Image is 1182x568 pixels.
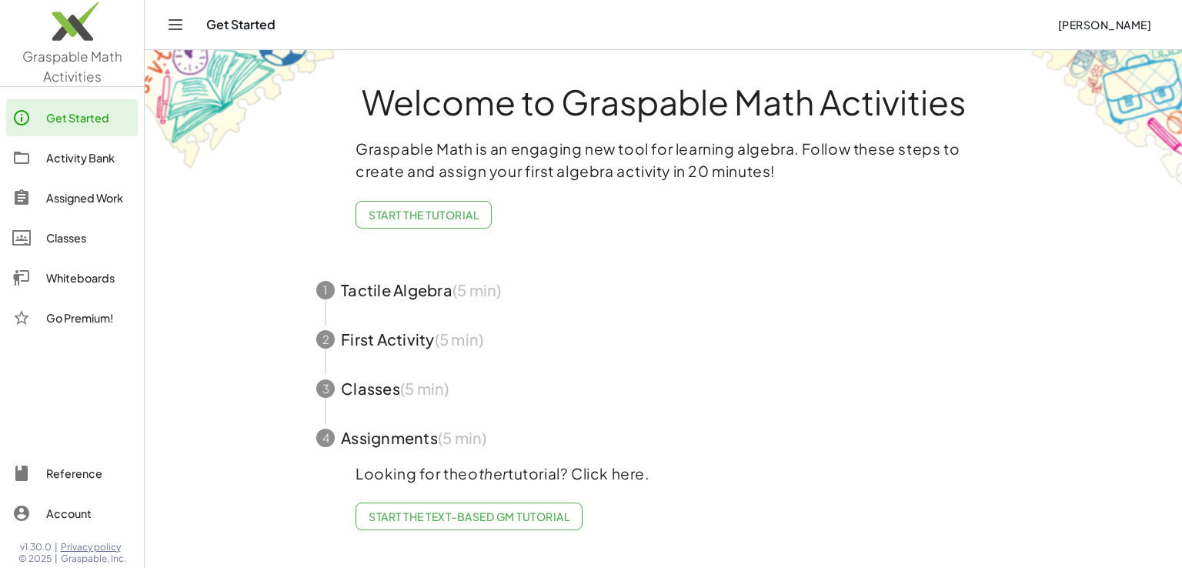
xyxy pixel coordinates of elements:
button: 2First Activity(5 min) [298,315,1029,364]
span: | [55,553,58,565]
a: Whiteboards [6,259,138,296]
div: Assigned Work [46,189,132,207]
a: Get Started [6,99,138,136]
div: Go Premium! [46,309,132,327]
div: Activity Bank [46,149,132,167]
button: 4Assignments(5 min) [298,413,1029,463]
p: Looking for the tutorial? Click here. [356,463,971,485]
div: 2 [316,330,335,349]
button: 3Classes(5 min) [298,364,1029,413]
a: Reference [6,455,138,492]
div: Classes [46,229,132,247]
div: Reference [46,464,132,483]
a: Start the Text-based GM Tutorial [356,503,583,530]
span: v1.30.0 [20,541,52,553]
span: Start the Text-based GM Tutorial [369,510,569,523]
a: Account [6,495,138,532]
a: Assigned Work [6,179,138,216]
div: 4 [316,429,335,447]
span: Start the Tutorial [369,208,479,222]
a: Privacy policy [61,541,126,553]
a: Activity Bank [6,139,138,176]
button: Start the Tutorial [356,201,492,229]
span: Graspable Math Activities [22,48,122,85]
button: Toggle navigation [163,12,188,37]
p: Graspable Math is an engaging new tool for learning algebra. Follow these steps to create and ass... [356,138,971,182]
div: 1 [316,281,335,299]
a: Classes [6,219,138,256]
h1: Welcome to Graspable Math Activities [288,84,1039,119]
button: [PERSON_NAME] [1045,11,1164,38]
span: Graspable, Inc. [61,553,126,565]
div: Whiteboards [46,269,132,287]
img: get-started-bg-ul-Ceg4j33I.png [145,48,337,171]
em: other [468,464,508,483]
div: 3 [316,379,335,398]
div: Get Started [46,109,132,127]
button: 1Tactile Algebra(5 min) [298,266,1029,315]
div: Account [46,504,132,523]
span: © 2025 [18,553,52,565]
span: [PERSON_NAME] [1057,18,1151,32]
span: | [55,541,58,553]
